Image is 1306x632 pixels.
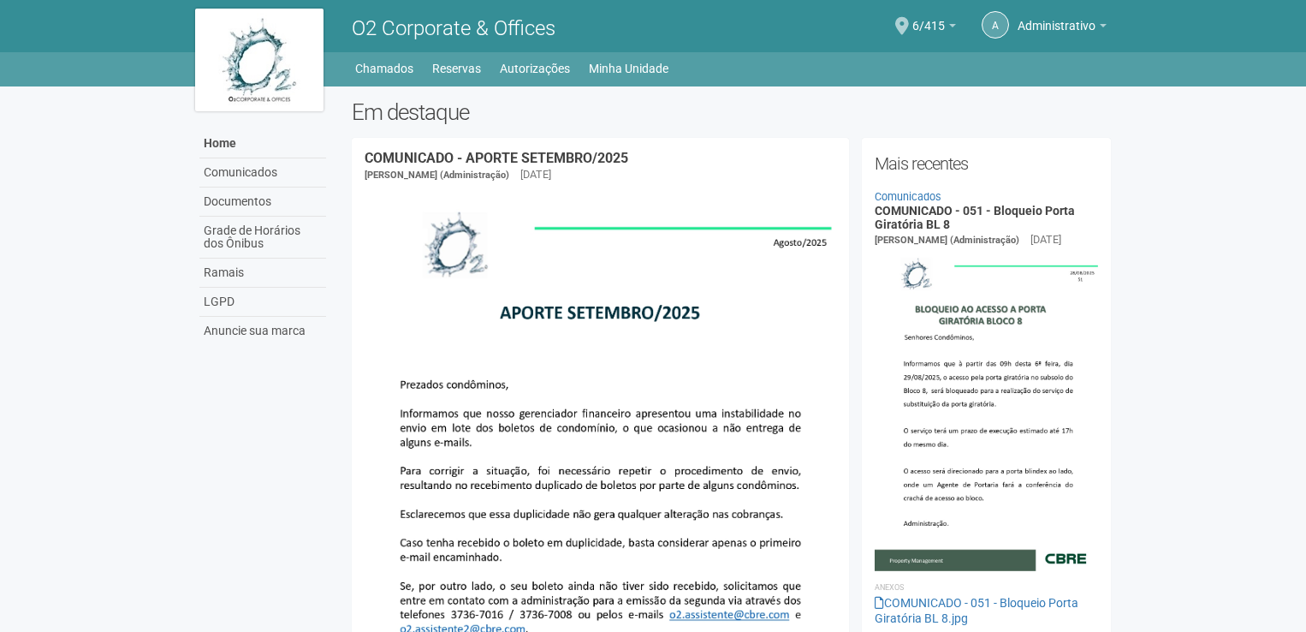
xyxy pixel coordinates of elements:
a: Documentos [199,188,326,217]
div: [DATE] [1030,232,1061,247]
a: Chamados [355,57,413,80]
a: Administrativo [1018,21,1107,35]
a: Comunicados [199,158,326,188]
a: COMUNICADO - 051 - Bloqueio Porta Giratória BL 8 [875,204,1075,230]
img: COMUNICADO%20-%20051%20-%20Bloqueio%20Porta%20Girat%C3%B3ria%20BL%208.jpg [875,248,1098,570]
span: Administrativo [1018,3,1095,33]
img: logo.jpg [195,9,324,111]
a: 6/415 [912,21,956,35]
a: Ramais [199,259,326,288]
a: A [982,11,1009,39]
h2: Mais recentes [875,151,1098,176]
a: Grade de Horários dos Ônibus [199,217,326,259]
a: Anuncie sua marca [199,317,326,345]
a: Comunicados [875,190,941,203]
a: Home [199,129,326,158]
a: COMUNICADO - APORTE SETEMBRO/2025 [365,150,628,166]
span: [PERSON_NAME] (Administração) [365,170,509,181]
span: 6/415 [912,3,945,33]
div: [DATE] [520,167,551,182]
span: [PERSON_NAME] (Administração) [875,235,1019,246]
span: O2 Corporate & Offices [352,16,555,40]
a: LGPD [199,288,326,317]
a: COMUNICADO - 051 - Bloqueio Porta Giratória BL 8.jpg [875,596,1078,625]
li: Anexos [875,580,1098,595]
h2: Em destaque [352,99,1111,125]
a: Reservas [432,57,481,80]
a: Minha Unidade [589,57,668,80]
a: Autorizações [500,57,570,80]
